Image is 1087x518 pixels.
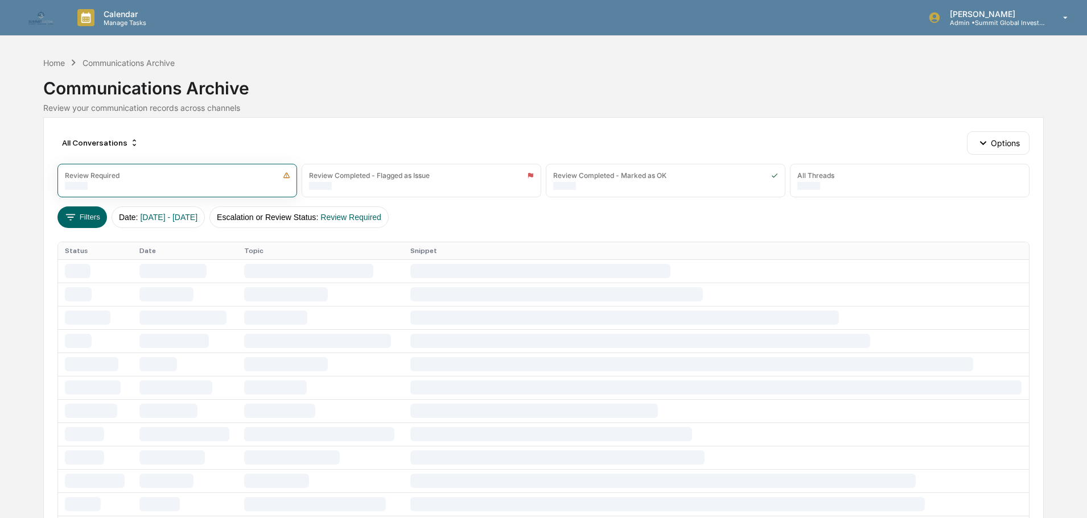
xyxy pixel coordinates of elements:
[57,206,107,228] button: Filters
[771,172,778,179] img: icon
[94,19,152,27] p: Manage Tasks
[94,9,152,19] p: Calendar
[27,9,55,26] img: logo
[403,242,1029,259] th: Snippet
[237,242,403,259] th: Topic
[309,171,430,180] div: Review Completed - Flagged as Issue
[553,171,666,180] div: Review Completed - Marked as OK
[209,206,389,228] button: Escalation or Review Status:Review Required
[283,172,290,179] img: icon
[320,213,381,222] span: Review Required
[43,103,1043,113] div: Review your communication records across channels
[65,171,120,180] div: Review Required
[43,69,1043,98] div: Communications Archive
[941,9,1047,19] p: [PERSON_NAME]
[527,172,534,179] img: icon
[967,131,1029,154] button: Options
[112,206,205,228] button: Date:[DATE] - [DATE]
[941,19,1047,27] p: Admin • Summit Global Investments
[57,134,143,152] div: All Conversations
[43,58,65,68] div: Home
[133,242,237,259] th: Date
[83,58,175,68] div: Communications Archive
[58,242,132,259] th: Status
[797,171,834,180] div: All Threads
[140,213,197,222] span: [DATE] - [DATE]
